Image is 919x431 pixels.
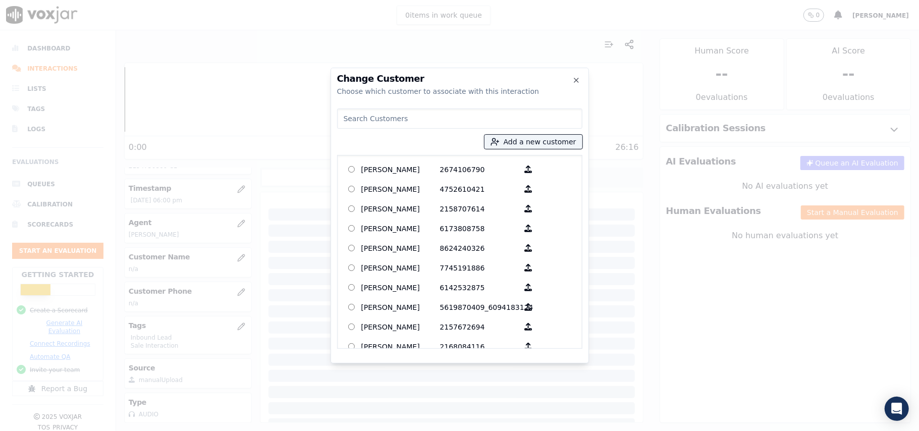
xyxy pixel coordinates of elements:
[348,245,355,251] input: [PERSON_NAME] 8624240326
[361,319,440,335] p: [PERSON_NAME]
[440,221,519,236] p: 6173808758
[348,343,355,350] input: [PERSON_NAME] 2168084116
[440,319,519,335] p: 2157672694
[519,240,538,256] button: [PERSON_NAME] 8624240326
[337,74,582,83] h2: Change Customer
[885,397,909,421] div: Open Intercom Messenger
[361,299,440,315] p: [PERSON_NAME]
[348,264,355,271] input: [PERSON_NAME] 7745191886
[337,86,582,96] div: Choose which customer to associate with this interaction
[519,339,538,354] button: [PERSON_NAME] 2168084116
[348,205,355,212] input: [PERSON_NAME] 2158707614
[348,284,355,291] input: [PERSON_NAME] 6142532875
[440,339,519,354] p: 2168084116
[361,240,440,256] p: [PERSON_NAME]
[361,280,440,295] p: [PERSON_NAME]
[337,109,582,129] input: Search Customers
[361,260,440,276] p: [PERSON_NAME]
[361,181,440,197] p: [PERSON_NAME]
[519,181,538,197] button: [PERSON_NAME] 4752610421
[519,280,538,295] button: [PERSON_NAME] 6142532875
[361,201,440,217] p: [PERSON_NAME]
[348,324,355,330] input: [PERSON_NAME] 2157672694
[519,299,538,315] button: [PERSON_NAME] 5619870409_6094183124
[348,166,355,173] input: [PERSON_NAME] 2674106790
[519,201,538,217] button: [PERSON_NAME] 2158707614
[484,135,582,149] button: Add a new customer
[361,339,440,354] p: [PERSON_NAME]
[440,161,519,177] p: 2674106790
[440,280,519,295] p: 6142532875
[348,225,355,232] input: [PERSON_NAME] 6173808758
[440,181,519,197] p: 4752610421
[519,319,538,335] button: [PERSON_NAME] 2157672694
[519,161,538,177] button: [PERSON_NAME] 2674106790
[440,299,519,315] p: 5619870409_6094183124
[440,260,519,276] p: 7745191886
[440,240,519,256] p: 8624240326
[361,221,440,236] p: [PERSON_NAME]
[440,201,519,217] p: 2158707614
[348,186,355,192] input: [PERSON_NAME] 4752610421
[519,221,538,236] button: [PERSON_NAME] 6173808758
[519,260,538,276] button: [PERSON_NAME] 7745191886
[361,161,440,177] p: [PERSON_NAME]
[348,304,355,310] input: [PERSON_NAME] 5619870409_6094183124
